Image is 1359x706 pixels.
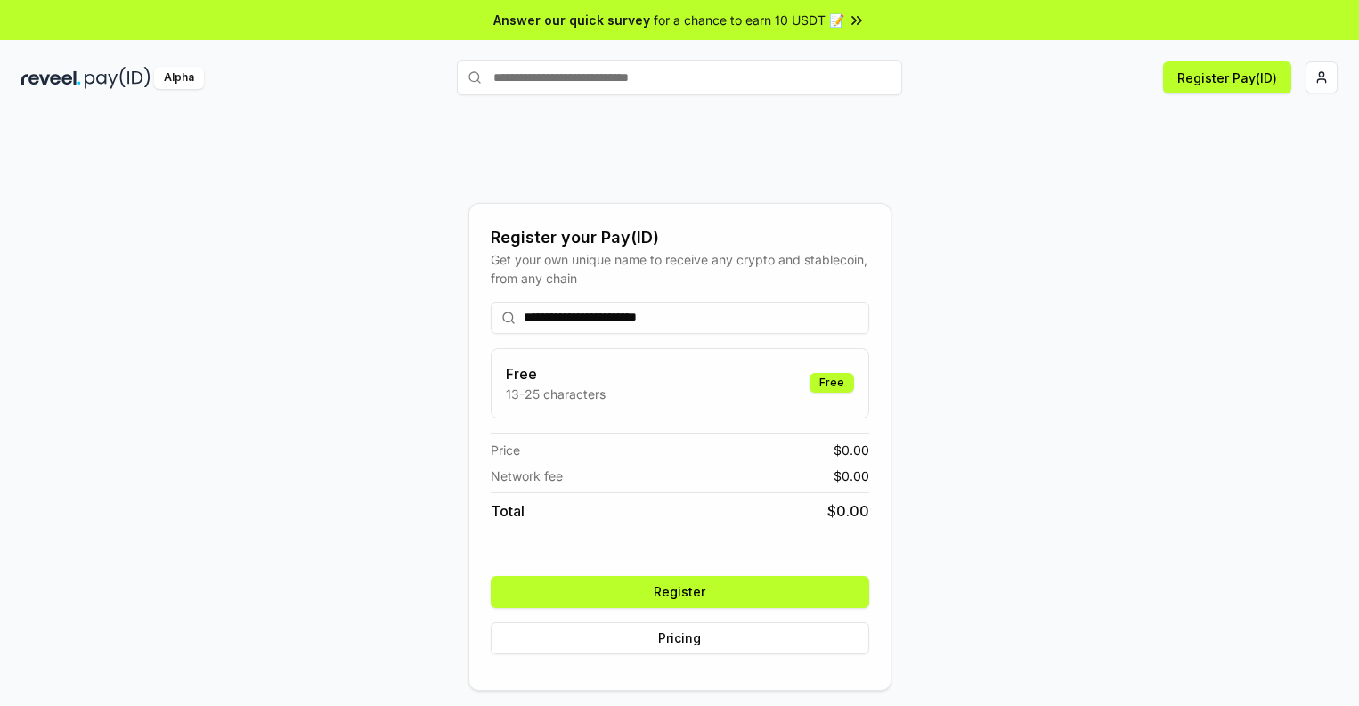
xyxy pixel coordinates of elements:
[21,67,81,89] img: reveel_dark
[491,622,869,654] button: Pricing
[834,467,869,485] span: $ 0.00
[654,11,844,29] span: for a chance to earn 10 USDT 📝
[834,441,869,459] span: $ 0.00
[827,500,869,522] span: $ 0.00
[491,576,869,608] button: Register
[491,225,869,250] div: Register your Pay(ID)
[491,500,525,522] span: Total
[493,11,650,29] span: Answer our quick survey
[1163,61,1291,93] button: Register Pay(ID)
[506,385,606,403] p: 13-25 characters
[154,67,204,89] div: Alpha
[491,467,563,485] span: Network fee
[810,373,854,393] div: Free
[491,441,520,459] span: Price
[491,250,869,288] div: Get your own unique name to receive any crypto and stablecoin, from any chain
[85,67,151,89] img: pay_id
[506,363,606,385] h3: Free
